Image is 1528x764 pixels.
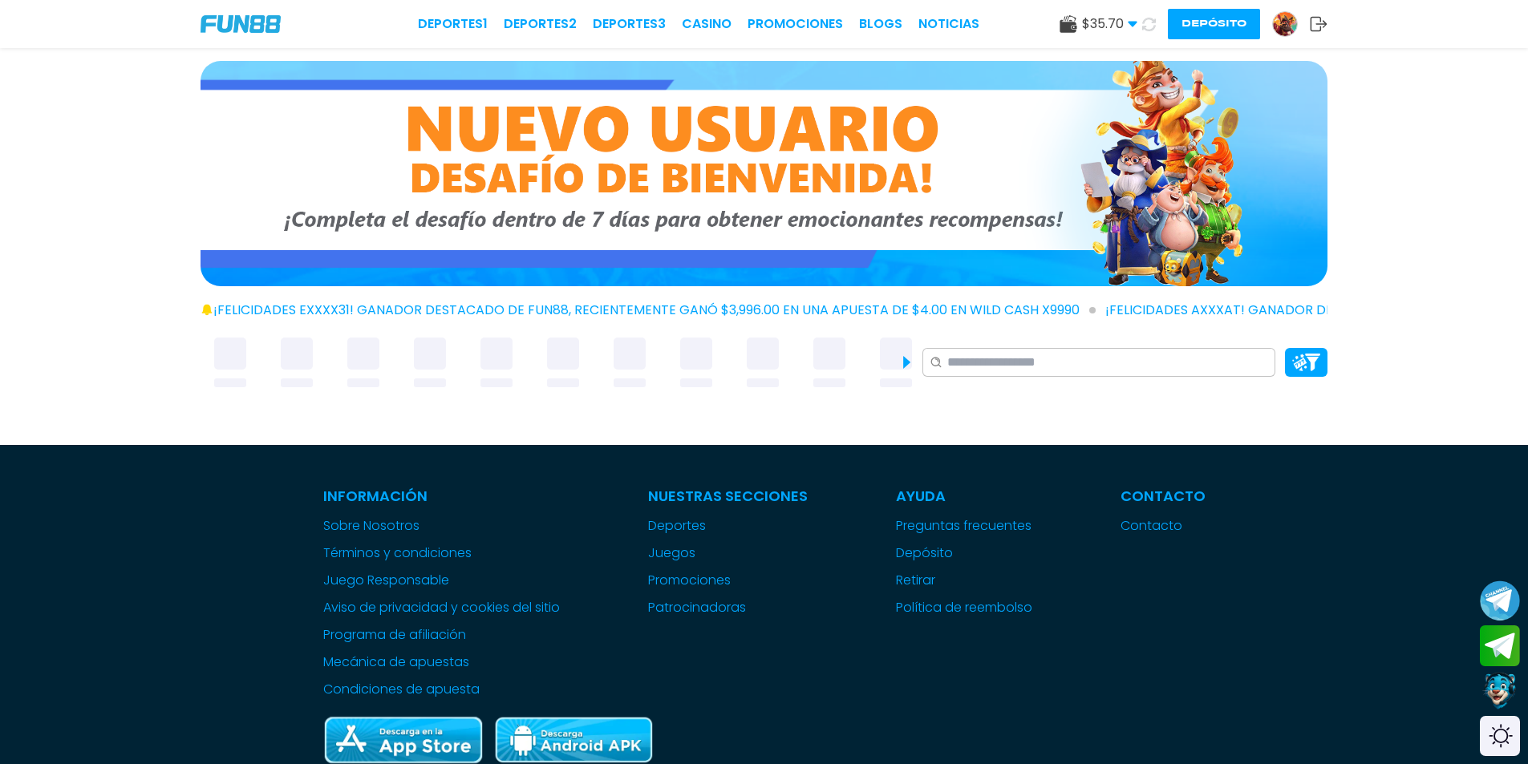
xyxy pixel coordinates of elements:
p: Ayuda [896,485,1032,507]
a: Juego Responsable [323,571,560,590]
a: CASINO [682,14,732,34]
p: Nuestras Secciones [648,485,808,507]
a: Contacto [1121,516,1206,536]
a: Deportes3 [593,14,666,34]
img: Company Logo [201,15,281,33]
a: Términos y condiciones [323,544,560,563]
a: Mecánica de apuestas [323,653,560,672]
img: Platform Filter [1292,354,1320,370]
a: Depósito [896,544,1032,563]
button: Depósito [1168,9,1260,39]
div: Switch theme [1480,716,1520,756]
a: Deportes1 [418,14,488,34]
a: Sobre Nosotros [323,516,560,536]
a: Deportes [648,516,808,536]
button: Join telegram channel [1480,580,1520,621]
a: Patrocinadoras [648,598,808,617]
a: NOTICIAS [918,14,979,34]
p: Información [323,485,560,507]
span: $ 35.70 [1082,14,1137,34]
a: Condiciones de apuesta [323,680,560,699]
a: Deportes2 [504,14,577,34]
p: Contacto [1121,485,1206,507]
a: BLOGS [859,14,902,34]
a: Promociones [748,14,843,34]
a: Aviso de privacidad y cookies del sitio [323,598,560,617]
img: Avatar [1273,12,1297,36]
button: Contact customer service [1480,670,1520,712]
img: Bono de Nuevo Jugador [201,61,1327,286]
button: Join telegram [1480,625,1520,667]
a: Avatar [1272,11,1310,37]
a: Preguntas frecuentes [896,516,1032,536]
span: ¡FELICIDADES exxxx31! GANADOR DESTACADO DE FUN88, RECIENTEMENTE GANÓ $3,996.00 EN UNA APUESTA DE ... [213,301,1096,320]
a: Política de reembolso [896,598,1032,617]
a: Programa de afiliación [323,625,560,645]
a: Retirar [896,571,1032,590]
button: Juegos [648,544,695,563]
a: Promociones [648,571,808,590]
